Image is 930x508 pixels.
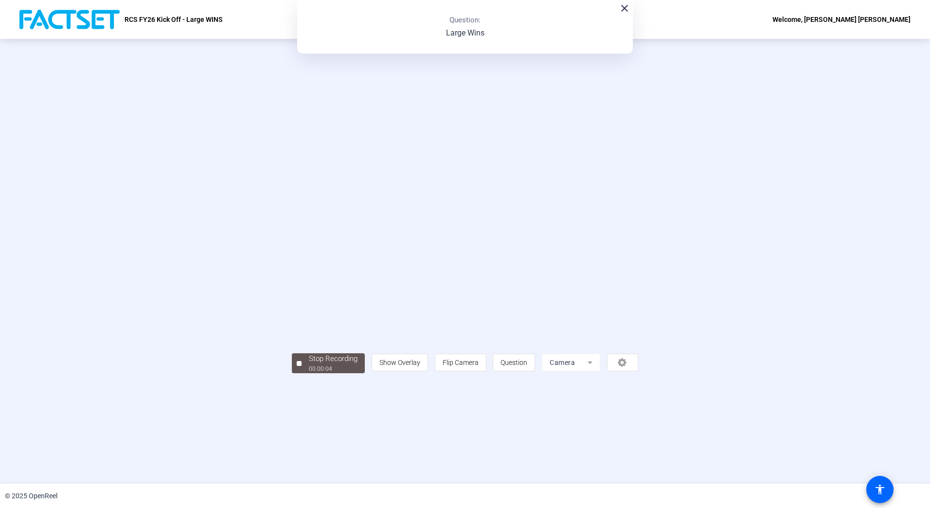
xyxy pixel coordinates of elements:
[449,15,481,26] p: Question:
[435,354,486,371] button: Flip Camera
[372,354,428,371] button: Show Overlay
[292,353,365,373] button: Stop Recording00:00:04
[619,2,630,14] mat-icon: close
[501,359,527,366] span: Question
[309,353,358,364] div: Stop Recording
[772,14,911,25] div: Welcome, [PERSON_NAME] [PERSON_NAME]
[309,364,358,373] div: 00:00:04
[5,491,57,501] div: © 2025 OpenReel
[493,354,535,371] button: Question
[443,359,479,366] span: Flip Camera
[446,27,484,39] p: Large Wins
[19,10,120,29] img: OpenReel logo
[125,14,223,25] p: RCS FY26 Kick Off - Large WINS
[379,359,420,366] span: Show Overlay
[874,484,886,495] mat-icon: accessibility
